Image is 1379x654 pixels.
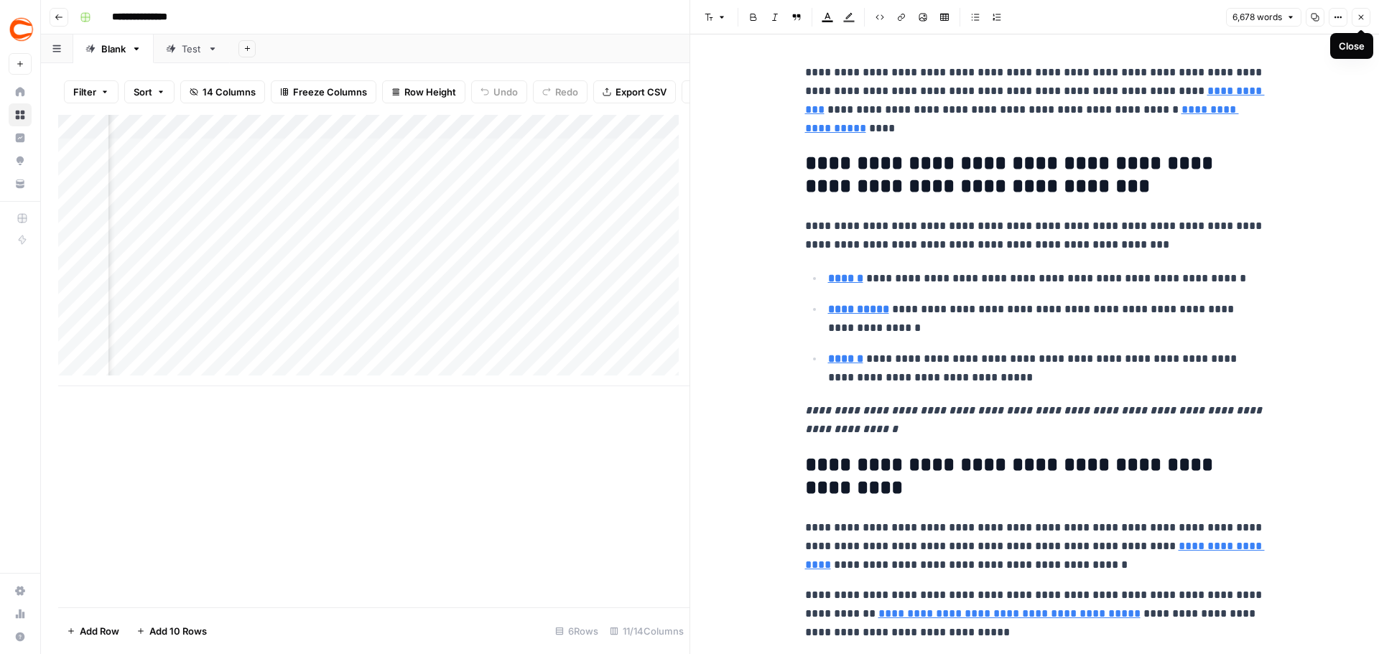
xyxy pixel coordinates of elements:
a: Insights [9,126,32,149]
span: Redo [555,85,578,99]
div: Test [182,42,202,56]
button: 6,678 words [1226,8,1301,27]
span: Freeze Columns [293,85,367,99]
a: Your Data [9,172,32,195]
img: Covers Logo [9,17,34,42]
span: Add Row [80,624,119,638]
button: Export CSV [593,80,676,103]
button: Sort [124,80,175,103]
a: Settings [9,579,32,602]
button: Filter [64,80,119,103]
div: 11/14 Columns [604,620,689,643]
span: 6,678 words [1232,11,1282,24]
button: Help + Support [9,625,32,648]
button: Undo [471,80,527,103]
span: Sort [134,85,152,99]
span: Add 10 Rows [149,624,207,638]
a: Blank [73,34,154,63]
a: Home [9,80,32,103]
button: 14 Columns [180,80,265,103]
button: Add Row [58,620,128,643]
button: Row Height [382,80,465,103]
button: Freeze Columns [271,80,376,103]
button: Redo [533,80,588,103]
div: Blank [101,42,126,56]
a: Test [154,34,230,63]
div: 6 Rows [549,620,604,643]
button: Add 10 Rows [128,620,215,643]
a: Usage [9,602,32,625]
span: Filter [73,85,96,99]
span: Undo [493,85,518,99]
span: 14 Columns [203,85,256,99]
a: Opportunities [9,149,32,172]
a: Browse [9,103,32,126]
span: Export CSV [616,85,667,99]
div: Close [1339,39,1365,53]
button: Workspace: Covers [9,11,32,47]
span: Row Height [404,85,456,99]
